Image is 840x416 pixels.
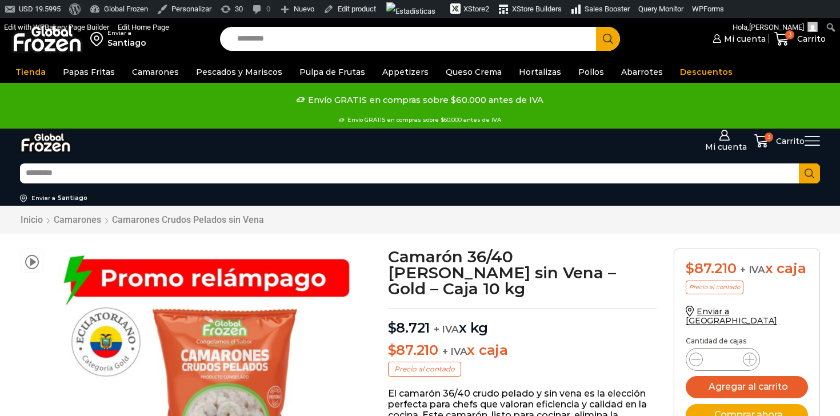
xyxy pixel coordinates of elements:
span: Carrito [773,135,805,147]
span: Sales Booster [585,5,630,13]
a: Hola, [729,18,822,37]
a: Enviar a [GEOGRAPHIC_DATA] [686,306,777,326]
span: XStore Builders [512,5,562,13]
a: 3 Carrito [771,26,829,53]
a: Appetizers [377,61,434,83]
p: Cantidad de cajas [686,337,808,345]
a: Pulpa de Frutas [294,61,371,83]
a: Inicio [20,214,43,225]
img: xstore [450,3,461,14]
span: Carrito [794,33,826,45]
span: Mi cuenta [721,33,766,45]
bdi: 8.721 [388,319,430,336]
span: Mi cuenta [702,141,747,153]
button: Search button [596,27,620,51]
bdi: 87.210 [388,342,438,358]
span: + IVA [740,264,765,275]
a: Papas Fritas [57,61,121,83]
h1: Camarón 36/40 [PERSON_NAME] sin Vena – Gold – Caja 10 kg [388,249,657,297]
nav: Breadcrumb [20,214,265,225]
span: XStore [463,5,485,13]
a: Pollos [573,61,610,83]
span: $ [388,342,397,358]
a: Mi cuenta [701,130,748,153]
span: [PERSON_NAME] [749,23,804,31]
bdi: 87.210 [686,260,736,277]
div: Santiago [107,37,146,49]
a: Edit Home Page [114,18,174,37]
img: address-field-icon.svg [90,29,107,49]
a: Tienda [10,61,51,83]
span: $ [686,260,694,277]
p: x kg [388,308,657,337]
div: Enviar a [31,194,55,202]
p: x caja [388,342,657,359]
p: Precio al contado [388,362,461,377]
a: Camarones [126,61,185,83]
button: Search button [799,163,820,183]
a: Mi cuenta [710,27,766,50]
img: Visitas de 48 horas. Haz clic para ver más estadísticas del sitio. [386,2,435,21]
a: Queso Crema [440,61,507,83]
img: address-field-icon.svg [20,194,31,202]
a: Camarones [53,214,102,225]
button: Agregar al carrito [686,376,808,398]
span: + IVA [434,323,459,335]
div: Santiago [58,194,87,202]
a: Descuentos [674,61,738,83]
span: $ [388,319,397,336]
a: Camarones Crudos Pelados sin Vena [111,214,265,225]
input: Product quantity [712,351,734,367]
div: x caja [686,261,808,277]
a: Hortalizas [513,61,567,83]
p: Precio al contado [686,281,743,294]
span: + IVA [442,346,467,357]
span: 2 [485,5,489,13]
a: Pescados y Mariscos [190,61,288,83]
span: 3 [765,133,774,142]
a: Abarrotes [615,61,669,83]
a: 3 Carrito [747,134,805,148]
